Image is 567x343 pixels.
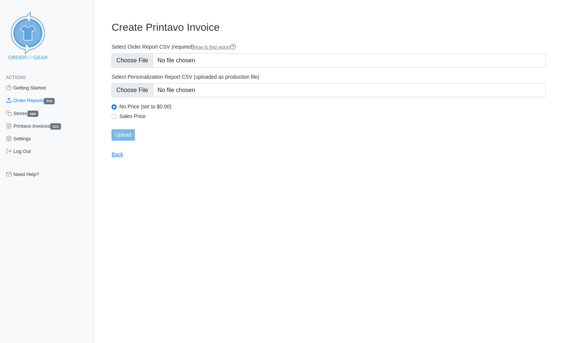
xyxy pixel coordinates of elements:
[111,151,123,157] a: Back
[50,123,61,130] span: 310
[6,75,26,80] span: Actions
[111,43,546,50] label: Select Order Report CSV (required)
[119,113,546,120] label: Sales Price
[111,73,546,80] label: Select Personalization Report CSV (uploaded as production file)
[119,103,546,110] label: No Price (set to $0.00)
[111,21,546,34] h3: Create Printavo Invoice
[44,98,55,104] span: 310
[194,45,236,50] a: How to find report
[27,111,38,117] span: 299
[111,129,135,141] input: Upload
